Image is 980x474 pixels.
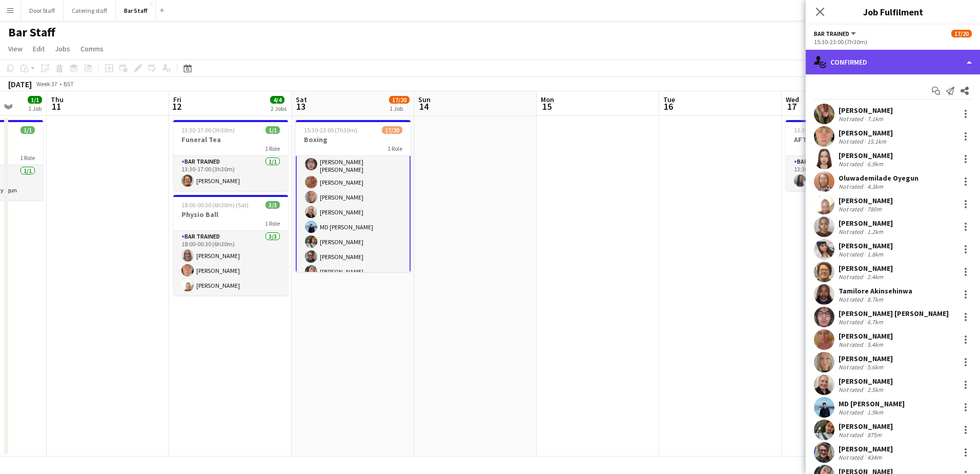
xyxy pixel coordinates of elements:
[839,183,865,190] div: Not rated
[20,154,35,162] span: 1 Role
[839,219,893,228] div: [PERSON_NAME]
[49,101,64,112] span: 11
[839,422,893,431] div: [PERSON_NAME]
[382,126,402,134] span: 17/20
[265,220,280,227] span: 1 Role
[865,431,884,439] div: 875m
[839,106,893,115] div: [PERSON_NAME]
[839,241,893,250] div: [PERSON_NAME]
[181,126,235,134] span: 13:30-17:00 (3h30m)
[662,101,675,112] span: 16
[80,44,104,53] span: Comms
[296,120,411,272] app-job-card: 15:30-23:00 (7h30m)17/20Boxing1 Role[PERSON_NAME][PERSON_NAME]Tamilore Akinsehinwa[PERSON_NAME] [...
[21,1,64,21] button: Door Staff
[786,95,799,104] span: Wed
[839,250,865,258] div: Not rated
[839,444,893,453] div: [PERSON_NAME]
[786,120,901,191] app-job-card: 13:30-17:30 (4h)1/1AFT Tea1 RoleBar trained1/113:30-17:30 (4h)[PERSON_NAME]
[8,44,23,53] span: View
[21,126,35,134] span: 1/1
[271,105,287,112] div: 2 Jobs
[839,205,865,213] div: Not rated
[806,50,980,74] div: Confirmed
[8,79,32,89] div: [DATE]
[839,399,905,408] div: MD [PERSON_NAME]
[786,135,901,144] h3: AFT Tea
[839,286,912,295] div: Tamilore Akinsehinwa
[116,1,156,21] button: Bar Staff
[663,95,675,104] span: Tue
[418,95,431,104] span: Sun
[296,95,307,104] span: Sat
[865,318,885,326] div: 6.7km
[76,42,108,55] a: Comms
[839,151,893,160] div: [PERSON_NAME]
[29,42,49,55] a: Edit
[28,105,42,112] div: 1 Job
[64,1,116,21] button: Catering staff
[865,408,885,416] div: 1.9km
[814,38,972,46] div: 15:30-23:00 (7h30m)
[28,96,42,104] span: 1/1
[304,126,357,134] span: 15:30-23:00 (7h30m)
[839,160,865,168] div: Not rated
[839,264,893,273] div: [PERSON_NAME]
[865,115,885,123] div: 7.1km
[865,273,885,281] div: 2.4km
[539,101,554,112] span: 15
[865,363,885,371] div: 5.6km
[839,196,893,205] div: [PERSON_NAME]
[270,96,284,104] span: 4/4
[64,80,74,88] div: BST
[839,363,865,371] div: Not rated
[839,273,865,281] div: Not rated
[839,128,893,137] div: [PERSON_NAME]
[839,431,865,439] div: Not rated
[839,354,893,363] div: [PERSON_NAME]
[839,173,918,183] div: Oluwademilade Oyegun
[839,386,865,393] div: Not rated
[786,156,901,191] app-card-role: Bar trained1/113:30-17:30 (4h)[PERSON_NAME]
[294,101,307,112] span: 13
[173,156,288,191] app-card-role: Bar trained1/113:30-17:00 (3h30m)[PERSON_NAME]
[814,30,849,37] span: Bar trained
[417,101,431,112] span: 14
[181,201,249,209] span: 18:00-00:30 (6h30m) (Sat)
[839,309,949,318] div: [PERSON_NAME] [PERSON_NAME]
[173,120,288,191] app-job-card: 13:30-17:00 (3h30m)1/1Funeral Tea1 RoleBar trained1/113:30-17:00 (3h30m)[PERSON_NAME]
[296,5,411,327] app-card-role: [PERSON_NAME][PERSON_NAME]Tamilore Akinsehinwa[PERSON_NAME] [PERSON_NAME][PERSON_NAME][PERSON_NAM...
[173,231,288,295] app-card-role: Bar trained3/318:00-00:30 (6h30m)[PERSON_NAME][PERSON_NAME][PERSON_NAME]
[865,183,885,190] div: 4.3km
[51,42,74,55] a: Jobs
[390,105,409,112] div: 1 Job
[34,80,59,88] span: Week 37
[839,318,865,326] div: Not rated
[839,228,865,235] div: Not rated
[839,137,865,145] div: Not rated
[806,5,980,18] h3: Job Fulfilment
[389,96,410,104] span: 17/20
[839,115,865,123] div: Not rated
[51,95,64,104] span: Thu
[839,408,865,416] div: Not rated
[173,195,288,295] app-job-card: 18:00-00:30 (6h30m) (Sat)3/3Physio Ball1 RoleBar trained3/318:00-00:30 (6h30m)[PERSON_NAME][PERSO...
[387,145,402,152] span: 1 Role
[4,42,27,55] a: View
[296,135,411,144] h3: Boxing
[266,201,280,209] span: 3/3
[265,145,280,152] span: 1 Role
[865,341,885,348] div: 5.4km
[784,101,799,112] span: 17
[839,453,865,461] div: Not rated
[172,101,181,112] span: 12
[865,205,884,213] div: 780m
[814,30,857,37] button: Bar trained
[33,44,45,53] span: Edit
[839,295,865,303] div: Not rated
[173,135,288,144] h3: Funeral Tea
[266,126,280,134] span: 1/1
[865,386,885,393] div: 2.5km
